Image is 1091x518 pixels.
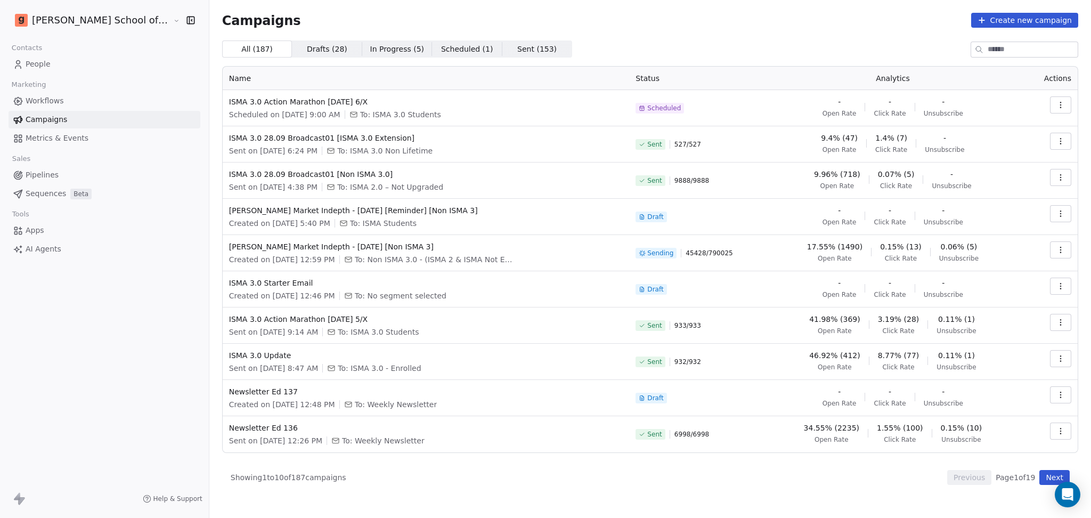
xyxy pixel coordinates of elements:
[889,386,891,397] span: -
[823,399,857,408] span: Open Rate
[674,176,709,185] span: 9888 / 9888
[350,218,417,229] span: To: ISMA Students
[950,169,953,180] span: -
[874,399,906,408] span: Click Rate
[229,182,317,192] span: Sent on [DATE] 4:38 PM
[943,133,946,143] span: -
[229,96,623,107] span: ISMA 3.0 Action Marathon [DATE] 6/X
[924,109,963,118] span: Unsubscribe
[674,358,701,366] span: 932 / 932
[517,44,557,55] span: Sent ( 153 )
[338,363,421,374] span: To: ISMA 3.0 - Enrolled
[838,278,841,288] span: -
[229,290,335,301] span: Created on [DATE] 12:46 PM
[874,109,906,118] span: Click Rate
[229,423,623,433] span: Newsletter Ed 136
[229,327,319,337] span: Sent on [DATE] 9:14 AM
[882,327,914,335] span: Click Rate
[647,176,662,185] span: Sent
[629,67,762,90] th: Status
[823,145,857,154] span: Open Rate
[941,435,981,444] span: Unsubscribe
[809,350,860,361] span: 46.92% (412)
[229,435,322,446] span: Sent on [DATE] 12:26 PM
[878,169,915,180] span: 0.07% (5)
[938,314,975,325] span: 0.11% (1)
[889,96,891,107] span: -
[925,145,964,154] span: Unsubscribe
[818,363,852,371] span: Open Rate
[229,218,330,229] span: Created on [DATE] 5:40 PM
[222,13,301,28] span: Campaigns
[229,109,340,120] span: Scheduled on [DATE] 9:00 AM
[838,386,841,397] span: -
[885,254,917,263] span: Click Rate
[337,182,443,192] span: To: ISMA 2.0 – Not Upgraded
[229,241,623,252] span: [PERSON_NAME] Market Indepth - [DATE] [Non ISMA 3]
[229,350,623,361] span: ISMA 3.0 Update
[878,314,919,325] span: 3.19% (28)
[647,104,681,112] span: Scheduled
[229,169,623,180] span: ISMA 3.0 28.09 Broadcast01 [Non ISMA 3.0]
[355,254,515,265] span: To: Non ISMA 3.0 - (ISMA 2 & ISMA Not Enrolled)
[26,225,44,236] span: Apps
[7,40,47,56] span: Contacts
[26,244,61,255] span: AI Agents
[32,13,170,27] span: [PERSON_NAME] School of Finance LLP
[441,44,493,55] span: Scheduled ( 1 )
[823,290,857,299] span: Open Rate
[874,218,906,226] span: Click Rate
[823,218,857,226] span: Open Rate
[939,254,979,263] span: Unsubscribe
[818,327,852,335] span: Open Rate
[26,169,59,181] span: Pipelines
[9,55,200,73] a: People
[1023,67,1078,90] th: Actions
[26,95,64,107] span: Workflows
[674,321,701,330] span: 933 / 933
[26,133,88,144] span: Metrics & Events
[937,363,976,371] span: Unsubscribe
[880,241,922,252] span: 0.15% (13)
[924,399,963,408] span: Unsubscribe
[15,14,28,27] img: Goela%20School%20Logos%20(4).png
[875,133,907,143] span: 1.4% (7)
[947,470,991,485] button: Previous
[9,129,200,147] a: Metrics & Events
[647,358,662,366] span: Sent
[223,67,630,90] th: Name
[880,182,912,190] span: Click Rate
[229,254,335,265] span: Created on [DATE] 12:59 PM
[26,59,51,70] span: People
[342,435,425,446] span: To: Weekly Newsletter
[996,472,1035,483] span: Page 1 of 19
[889,278,891,288] span: -
[932,182,971,190] span: Unsubscribe
[229,205,623,216] span: [PERSON_NAME] Market Indepth - [DATE] [Reminder] [Non ISMA 3]
[937,327,976,335] span: Unsubscribe
[941,241,978,252] span: 0.06% (5)
[9,240,200,258] a: AI Agents
[804,423,859,433] span: 34.55% (2235)
[924,290,963,299] span: Unsubscribe
[9,92,200,110] a: Workflows
[370,44,425,55] span: In Progress ( 5 )
[674,430,709,439] span: 6998 / 6998
[338,327,419,337] span: To: ISMA 3.0 Students
[942,278,945,288] span: -
[13,11,166,29] button: [PERSON_NAME] School of Finance LLP
[877,423,923,433] span: 1.55% (100)
[938,350,975,361] span: 0.11% (1)
[307,44,347,55] span: Drafts ( 28 )
[153,495,202,503] span: Help & Support
[838,205,841,216] span: -
[229,363,319,374] span: Sent on [DATE] 8:47 AM
[942,96,945,107] span: -
[9,166,200,184] a: Pipelines
[337,145,433,156] span: To: ISMA 3.0 Non Lifetime
[229,314,623,325] span: ISMA 3.0 Action Marathon [DATE] 5/X
[9,185,200,203] a: SequencesBeta
[229,386,623,397] span: Newsletter Ed 137
[686,249,732,257] span: 45428 / 790025
[647,285,663,294] span: Draft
